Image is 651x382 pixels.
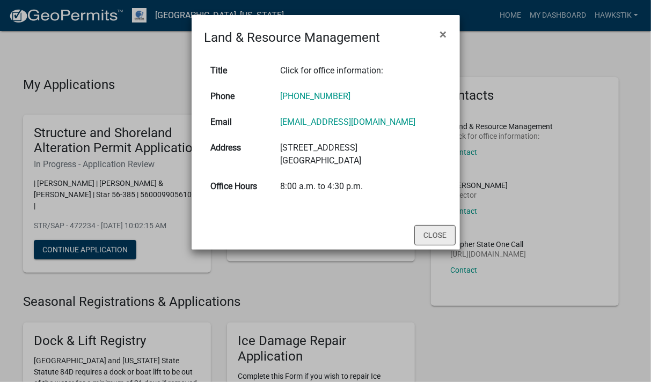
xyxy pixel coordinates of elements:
[431,19,456,49] button: Close
[204,109,274,135] th: Email
[280,180,440,193] div: 8:00 a.m. to 4:30 p.m.
[204,174,274,199] th: Office Hours
[204,58,274,84] th: Title
[280,117,415,127] a: [EMAIL_ADDRESS][DOMAIN_NAME]
[414,225,456,245] button: Close
[274,135,447,174] td: [STREET_ADDRESS] [GEOGRAPHIC_DATA]
[440,27,447,42] span: ×
[204,84,274,109] th: Phone
[204,135,274,174] th: Address
[204,28,381,47] h4: Land & Resource Management
[280,91,350,101] a: [PHONE_NUMBER]
[274,58,447,84] td: Click for office information:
